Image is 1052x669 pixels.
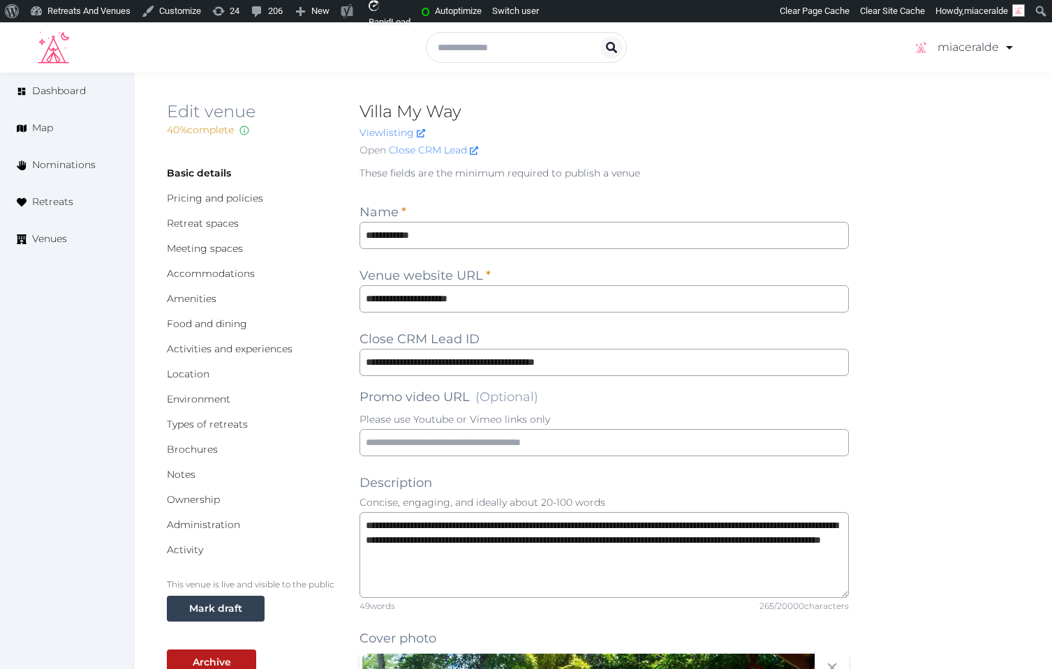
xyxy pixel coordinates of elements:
[780,6,850,16] span: Clear Page Cache
[167,167,231,179] a: Basic details
[189,601,242,616] div: Mark draft
[360,473,432,493] label: Description
[167,543,203,556] a: Activity
[32,232,67,246] span: Venues
[167,518,240,531] a: Administration
[167,493,220,506] a: Ownership
[167,292,216,305] a: Amenities
[167,468,195,481] a: Notes
[167,217,239,230] a: Retreat spaces
[360,412,849,426] p: Please use Youtube or Vimeo links only
[167,579,337,590] p: This venue is live and visible to the public
[167,343,292,355] a: Activities and experiences
[360,329,480,349] label: Close CRM Lead ID
[360,202,406,222] label: Name
[167,123,234,136] span: 40 % complete
[360,601,395,612] div: 49 words
[167,443,218,456] a: Brochures
[167,317,247,330] a: Food and dining
[32,195,73,209] span: Retreats
[167,242,243,255] a: Meeting spaces
[32,121,53,135] span: Map
[32,84,86,98] span: Dashboard
[360,495,849,509] p: Concise, engaging, and ideally about 20-100 words
[360,143,386,158] span: Open
[360,166,849,180] p: These fields are the minimum required to publish a venue
[167,368,209,380] a: Location
[360,387,538,407] label: Promo video URL
[360,126,425,139] a: Viewlisting
[360,100,849,123] h2: Villa My Way
[167,418,248,430] a: Types of retreats
[760,601,849,612] div: 265 / 20000 characters
[167,596,265,622] button: Mark draft
[360,266,491,285] label: Venue website URL
[912,28,1015,67] a: miaceralde
[167,267,255,280] a: Accommodations
[167,192,263,204] a: Pricing and policies
[860,6,925,16] span: Clear Site Cache
[167,100,337,123] h2: Edit venue
[32,158,96,172] span: Nominations
[360,629,436,648] label: Cover photo
[964,6,1008,16] span: miaceralde
[389,143,478,158] a: Close CRM Lead
[167,393,230,405] a: Environment
[475,389,538,405] span: (Optional)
